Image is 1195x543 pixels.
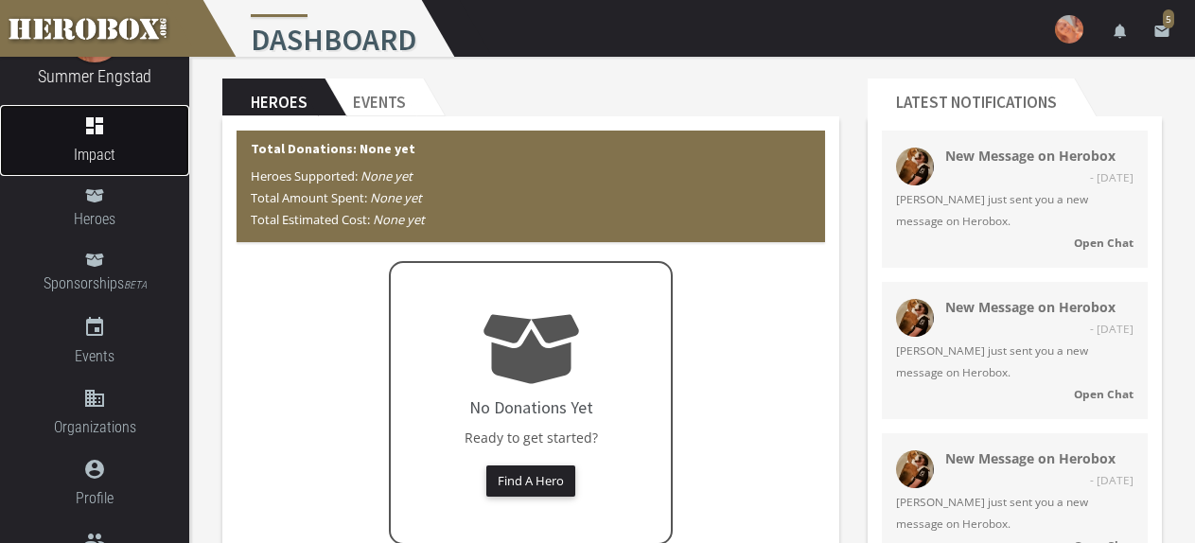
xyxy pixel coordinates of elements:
i: dashboard [83,114,106,137]
strong: New Message on Herobox [945,449,1116,467]
span: [PERSON_NAME] just sent you a new message on Herobox. [896,188,1133,232]
button: Find A Hero [486,465,575,497]
span: - [DATE] [1090,166,1133,188]
small: BETA [124,279,147,291]
p: Ready to get started? [450,427,612,448]
i: None yet [373,211,425,228]
span: - [DATE] [1090,318,1133,340]
span: - [DATE] [1090,469,1133,491]
b: Total Donations: None yet [251,140,415,157]
a: Open Chat [896,232,1133,254]
div: Total Donations: None yet [237,131,825,242]
h2: Heroes [222,79,325,116]
h2: Events [325,79,423,116]
i: None yet [360,167,413,184]
a: Summer Engstad [38,66,151,86]
img: 20936-202102191213450500.png [896,148,934,185]
img: 20936-202102191213450500.png [896,450,934,488]
span: [PERSON_NAME] just sent you a new message on Herobox. [896,491,1133,534]
span: [PERSON_NAME] just sent you a new message on Herobox. [896,340,1133,383]
span: Total Estimated Cost: [251,211,425,228]
h4: No Donations Yet [469,398,593,417]
i: email [1153,23,1170,40]
span: Total Amount Spent: [251,189,422,206]
i: notifications [1112,23,1129,40]
h2: Latest Notifications [868,79,1074,116]
span: Heroes Supported: [251,167,413,184]
a: Open Chat [896,383,1133,405]
strong: New Message on Herobox [945,147,1116,165]
i: None yet [370,189,422,206]
strong: Open Chat [1074,235,1133,250]
strong: Open Chat [1074,386,1133,401]
span: 5 [1163,9,1174,28]
img: user-image [1055,15,1083,44]
strong: New Message on Herobox [945,298,1116,316]
img: 20936-202102191213450500.png [896,299,934,337]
